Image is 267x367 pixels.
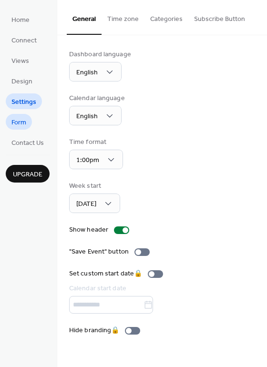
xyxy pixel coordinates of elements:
[6,52,35,68] a: Views
[6,114,32,130] a: Form
[6,11,35,27] a: Home
[13,170,42,180] span: Upgrade
[69,50,131,60] div: Dashboard language
[11,138,44,148] span: Contact Us
[11,36,37,46] span: Connect
[76,154,99,167] span: 1:00pm
[76,198,96,211] span: [DATE]
[6,165,50,183] button: Upgrade
[11,118,26,128] span: Form
[76,66,98,79] span: English
[11,77,32,87] span: Design
[69,225,108,235] div: Show header
[6,134,50,150] a: Contact Us
[6,93,42,109] a: Settings
[69,247,129,257] div: "Save Event" button
[11,15,30,25] span: Home
[6,73,38,89] a: Design
[69,93,125,103] div: Calendar language
[69,181,118,191] div: Week start
[6,32,42,48] a: Connect
[11,56,29,66] span: Views
[76,110,98,123] span: English
[69,137,121,147] div: Time format
[11,97,36,107] span: Settings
